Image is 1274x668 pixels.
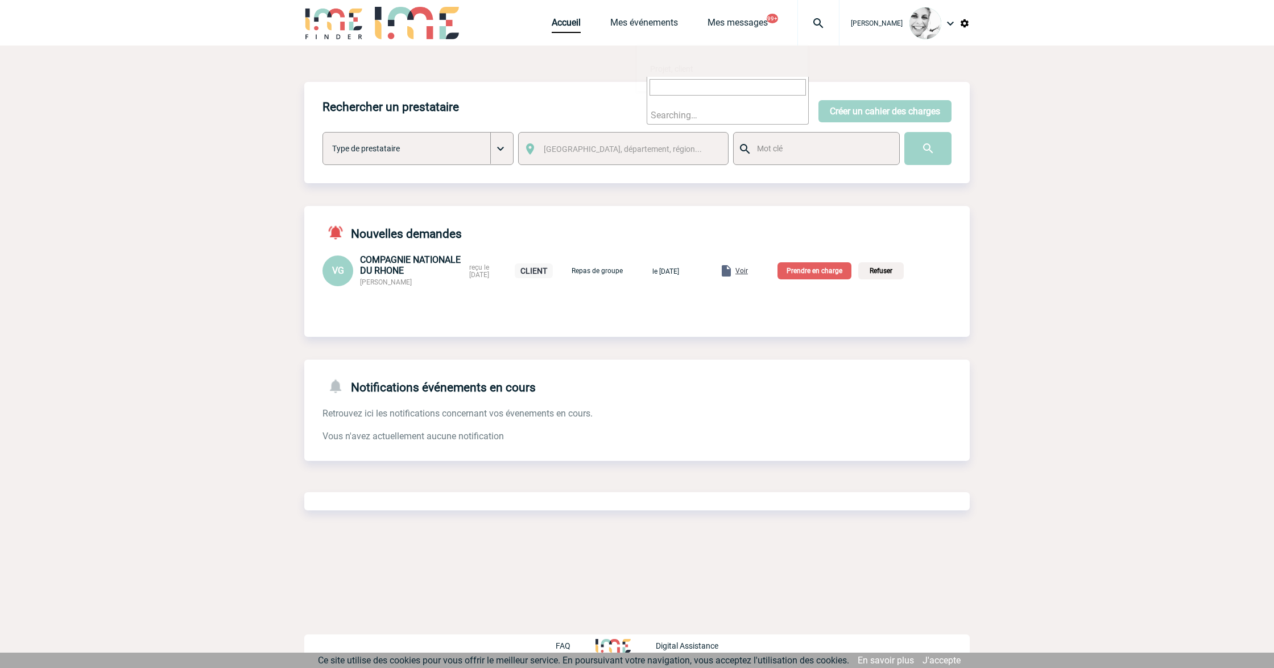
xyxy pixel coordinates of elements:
[858,655,914,666] a: En savoir plus
[556,641,570,650] p: FAQ
[318,655,849,666] span: Ce site utilise des cookies pour vous offrir le meilleur service. En poursuivant votre navigation...
[777,262,851,279] p: Prendre en charge
[469,263,489,279] span: reçu le [DATE]
[322,378,536,394] h4: Notifications événements en cours
[304,7,363,39] img: IME-Finder
[735,267,748,275] span: Voir
[858,262,904,279] p: Refuser
[610,17,678,33] a: Mes événements
[851,19,903,27] span: [PERSON_NAME]
[692,265,750,275] a: Voir
[923,655,961,666] a: J'accepte
[719,264,733,278] img: folder.png
[332,265,344,276] span: VG
[552,17,581,33] a: Accueil
[360,278,412,286] span: [PERSON_NAME]
[327,224,351,241] img: notifications-active-24-px-r.png
[909,7,941,39] img: 103013-0.jpeg
[652,267,679,275] span: le [DATE]
[322,100,459,114] h4: Rechercher un prestataire
[708,17,768,33] a: Mes messages
[569,267,626,275] p: Repas de groupe
[767,14,778,23] button: 99+
[904,132,952,165] input: Submit
[360,254,461,276] span: COMPAGNIE NATIONALE DU RHONE
[595,639,631,653] img: http://www.idealmeetingsevents.fr/
[647,106,808,124] li: Searching…
[322,408,593,419] span: Retrouvez ici les notifications concernant vos évenements en cours.
[322,224,462,241] h4: Nouvelles demandes
[556,640,595,650] a: FAQ
[544,145,702,154] span: [GEOGRAPHIC_DATA], département, région...
[754,141,889,156] input: Mot clé
[327,378,351,394] img: notifications-24-px-g.png
[322,431,504,442] span: Vous n'avez actuellement aucune notification
[515,263,553,278] p: CLIENT
[650,64,693,73] span: Projet, client
[656,641,718,650] p: Digital Assistance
